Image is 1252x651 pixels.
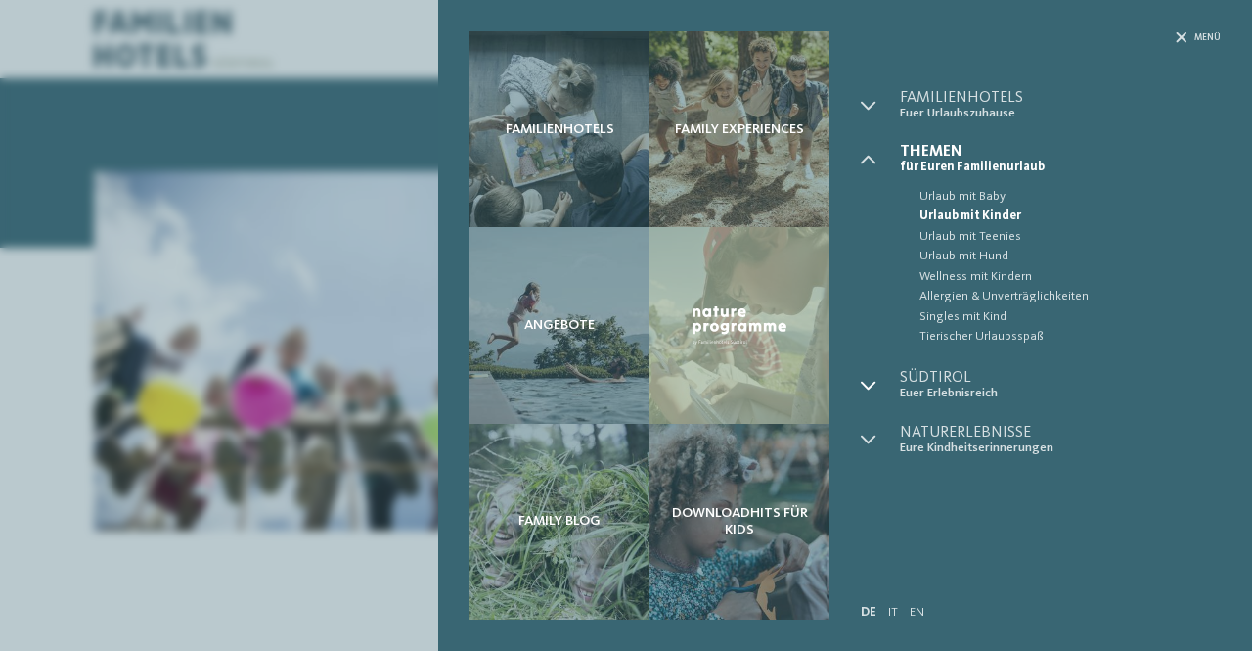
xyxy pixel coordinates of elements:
a: Singles mit Kind [900,307,1221,327]
a: Kinderhotel in Südtirol für Spiel, Spaß und Action Downloadhits für Kids [649,424,829,620]
a: Themen für Euren Familienurlaub [900,144,1221,174]
a: Naturerlebnisse Eure Kindheitserinnerungen [900,425,1221,455]
a: Wellness mit Kindern [900,267,1221,287]
a: IT [888,606,898,619]
span: Südtirol [900,370,1221,386]
span: Menü [1194,31,1221,44]
a: Familienhotels Euer Urlaubszuhause [900,90,1221,120]
span: Angebote [524,317,595,334]
span: Downloadhits für Kids [665,505,814,539]
a: Tierischer Urlaubsspaß [900,327,1221,347]
img: Nature Programme [689,302,790,349]
a: Kinderhotel in Südtirol für Spiel, Spaß und Action Family Experiences [649,31,829,227]
span: Euer Urlaubszuhause [900,106,1221,120]
a: Kinderhotel in Südtirol für Spiel, Spaß und Action Familienhotels [469,31,649,227]
a: Urlaub mit Baby [900,187,1221,207]
span: Urlaub mit Baby [919,187,1221,207]
span: Family Experiences [675,121,804,138]
span: Wellness mit Kindern [919,267,1221,287]
span: Euer Erlebnisreich [900,386,1221,400]
span: Singles mit Kind [919,307,1221,327]
span: Urlaub mit Teenies [919,227,1221,247]
a: Kinderhotel in Südtirol für Spiel, Spaß und Action Nature Programme [649,227,829,423]
span: Themen [900,144,1221,160]
a: Urlaub mit Teenies [900,227,1221,247]
a: Kinderhotel in Südtirol für Spiel, Spaß und Action Angebote [469,227,649,423]
span: Urlaub mit Kinder [919,207,1221,226]
span: Naturerlebnisse [900,425,1221,441]
span: Family Blog [518,513,601,530]
a: Urlaub mit Hund [900,247,1221,266]
span: Familienhotels [506,121,614,138]
a: Südtirol Euer Erlebnisreich [900,370,1221,400]
a: Urlaub mit Kinder [900,207,1221,226]
a: EN [910,606,924,619]
span: Familienhotels [900,90,1221,106]
span: für Euren Familienurlaub [900,160,1221,174]
span: Eure Kindheitserinnerungen [900,441,1221,455]
a: Allergien & Unverträglichkeiten [900,287,1221,306]
span: Tierischer Urlaubsspaß [919,327,1221,347]
span: Allergien & Unverträglichkeiten [919,287,1221,306]
span: Urlaub mit Hund [919,247,1221,266]
a: Kinderhotel in Südtirol für Spiel, Spaß und Action Family Blog [469,424,649,620]
a: DE [861,606,876,619]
